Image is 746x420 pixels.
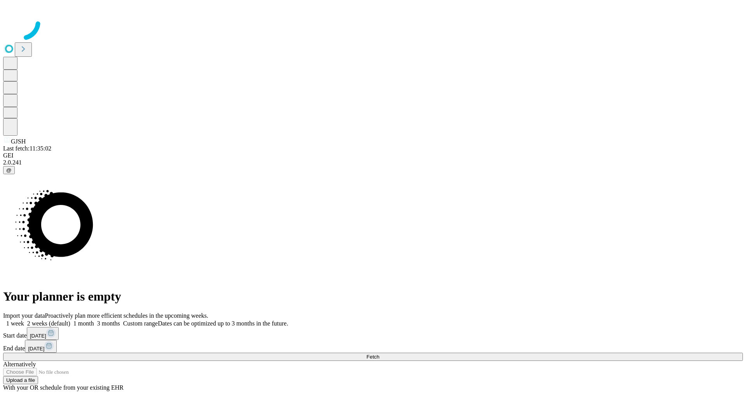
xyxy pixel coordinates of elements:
[27,327,59,340] button: [DATE]
[97,320,120,327] span: 3 months
[3,145,51,152] span: Last fetch: 11:35:02
[6,320,24,327] span: 1 week
[6,167,12,173] span: @
[30,333,46,339] span: [DATE]
[3,327,743,340] div: Start date
[11,138,26,145] span: GJSH
[3,166,15,174] button: @
[3,353,743,361] button: Fetch
[3,384,124,391] span: With your OR schedule from your existing EHR
[366,354,379,360] span: Fetch
[3,376,38,384] button: Upload a file
[3,289,743,304] h1: Your planner is empty
[158,320,288,327] span: Dates can be optimized up to 3 months in the future.
[3,361,36,367] span: Alternatively
[25,340,57,353] button: [DATE]
[3,312,45,319] span: Import your data
[45,312,208,319] span: Proactively plan more efficient schedules in the upcoming weeks.
[27,320,70,327] span: 2 weeks (default)
[28,346,44,352] span: [DATE]
[3,152,743,159] div: GEI
[73,320,94,327] span: 1 month
[3,159,743,166] div: 2.0.241
[3,340,743,353] div: End date
[123,320,158,327] span: Custom range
